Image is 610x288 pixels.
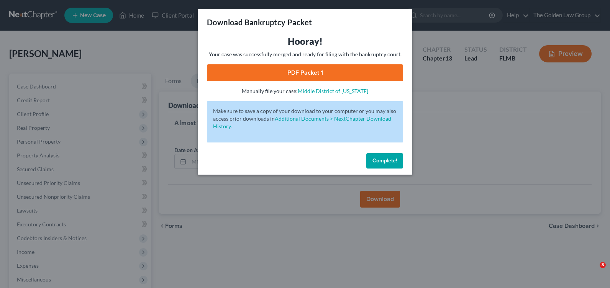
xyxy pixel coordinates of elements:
[584,262,602,280] iframe: Intercom live chat
[207,87,403,95] p: Manually file your case:
[213,115,391,129] a: Additional Documents > NextChapter Download History.
[600,262,606,268] span: 3
[366,153,403,169] button: Complete!
[207,17,312,28] h3: Download Bankruptcy Packet
[207,51,403,58] p: Your case was successfully merged and ready for filing with the bankruptcy court.
[213,107,397,130] p: Make sure to save a copy of your download to your computer or you may also access prior downloads in
[298,88,368,94] a: Middle District of [US_STATE]
[207,64,403,81] a: PDF Packet 1
[372,157,397,164] span: Complete!
[207,35,403,47] h3: Hooray!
